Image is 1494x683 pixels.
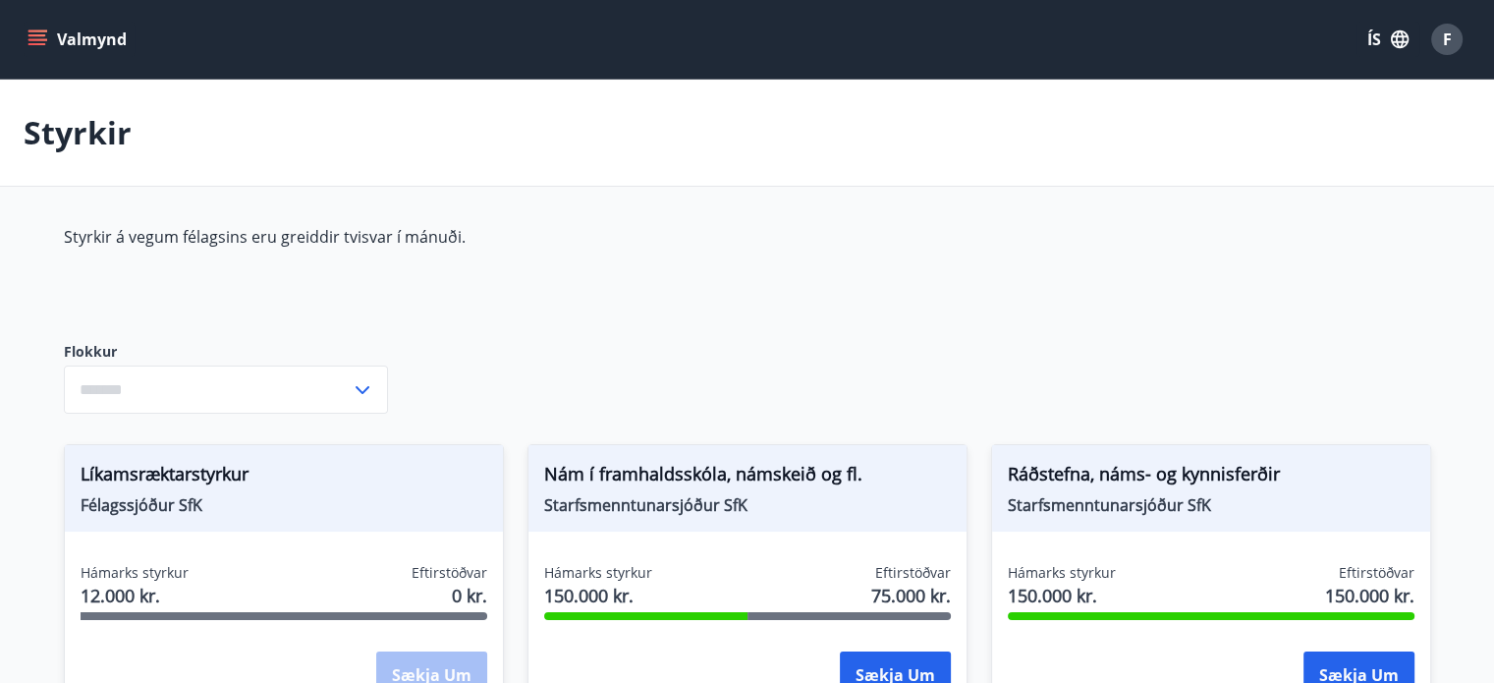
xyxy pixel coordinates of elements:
[1008,583,1116,608] span: 150.000 kr.
[544,563,652,583] span: Hámarks styrkur
[875,563,951,583] span: Eftirstöðvar
[1356,22,1419,57] button: ÍS
[871,583,951,608] span: 75.000 kr.
[81,494,487,516] span: Félagssjóður SfK
[1008,461,1414,494] span: Ráðstefna, náms- og kynnisferðir
[81,583,189,608] span: 12.000 kr.
[452,583,487,608] span: 0 kr.
[1008,563,1116,583] span: Hámarks styrkur
[24,111,132,154] p: Styrkir
[64,226,991,248] p: Styrkir á vegum félagsins eru greiddir tvisvar í mánuði.
[1008,494,1414,516] span: Starfsmenntunarsjóður SfK
[1339,563,1414,583] span: Eftirstöðvar
[1423,16,1470,63] button: F
[544,583,652,608] span: 150.000 kr.
[1325,583,1414,608] span: 150.000 kr.
[544,494,951,516] span: Starfsmenntunarsjóður SfK
[81,563,189,583] span: Hámarks styrkur
[64,342,388,362] label: Flokkur
[24,22,135,57] button: menu
[1443,28,1452,50] span: F
[544,461,951,494] span: Nám í framhaldsskóla, námskeið og fl.
[81,461,487,494] span: Líkamsræktarstyrkur
[412,563,487,583] span: Eftirstöðvar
